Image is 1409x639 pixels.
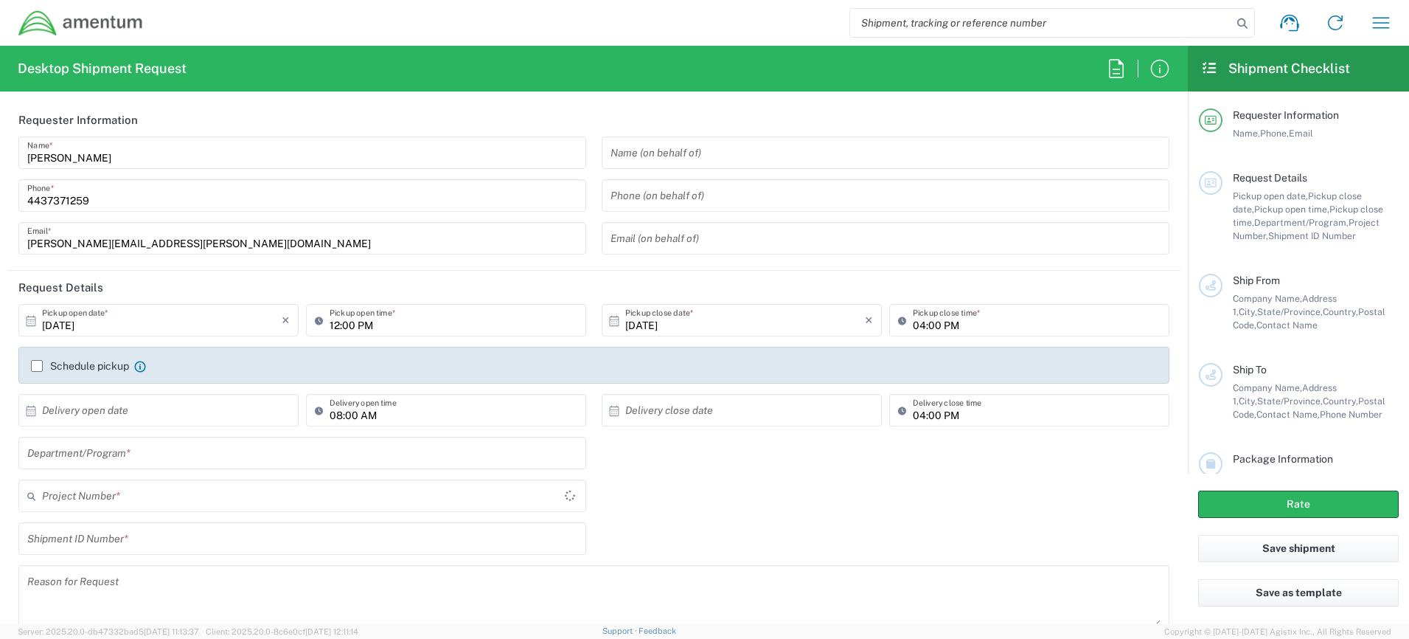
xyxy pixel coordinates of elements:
[1257,396,1323,407] span: State/Province,
[18,60,187,77] h2: Desktop Shipment Request
[282,308,290,332] i: ×
[1233,109,1339,121] span: Requester Information
[1256,409,1320,420] span: Contact Name,
[1164,625,1391,638] span: Copyright © [DATE]-[DATE] Agistix Inc., All Rights Reserved
[1323,396,1358,407] span: Country,
[850,9,1232,37] input: Shipment, tracking or reference number
[1233,364,1267,376] span: Ship To
[1320,409,1382,420] span: Phone Number
[1233,472,1270,496] span: Package 1:
[1239,306,1257,317] span: City,
[1254,217,1349,228] span: Department/Program,
[1233,274,1280,286] span: Ship From
[31,360,129,372] label: Schedule pickup
[1201,60,1350,77] h2: Shipment Checklist
[1198,491,1399,518] button: Rate
[1268,230,1356,241] span: Shipment ID Number
[1233,172,1307,184] span: Request Details
[1233,293,1302,304] span: Company Name,
[1260,128,1289,139] span: Phone,
[206,627,358,636] span: Client: 2025.20.0-8c6e0cf
[1233,382,1302,393] span: Company Name,
[1233,190,1308,201] span: Pickup open date,
[865,308,873,332] i: ×
[1239,396,1257,407] span: City,
[1256,319,1318,331] span: Contact Name
[602,626,639,635] a: Support
[639,626,676,635] a: Feedback
[18,113,138,128] h2: Requester Information
[1257,306,1323,317] span: State/Province,
[1254,204,1329,215] span: Pickup open time,
[1198,535,1399,562] button: Save shipment
[305,627,358,636] span: [DATE] 12:11:14
[18,280,103,295] h2: Request Details
[1289,128,1313,139] span: Email
[1198,579,1399,607] button: Save as template
[18,10,144,37] img: dyncorp
[144,627,199,636] span: [DATE] 11:13:37
[18,627,199,636] span: Server: 2025.20.0-db47332bad5
[1233,128,1260,139] span: Name,
[1323,306,1358,317] span: Country,
[1233,453,1333,465] span: Package Information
